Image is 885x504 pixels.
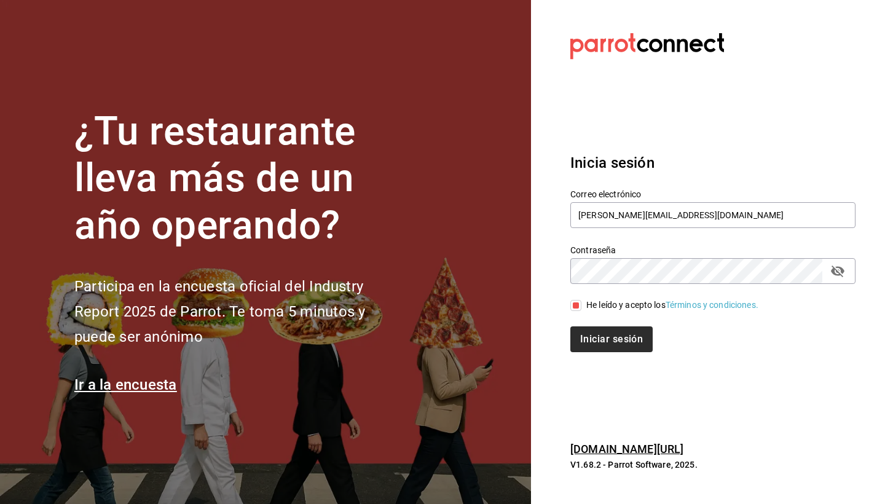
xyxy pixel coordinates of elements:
[570,152,855,174] h3: Inicia sesión
[74,108,406,250] h1: ¿Tu restaurante lleva más de un año operando?
[570,202,855,228] input: Ingresa tu correo electrónico
[74,274,406,349] h2: Participa en la encuesta oficial del Industry Report 2025 de Parrot. Te toma 5 minutos y puede se...
[74,376,177,393] a: Ir a la encuesta
[586,299,758,312] div: He leído y acepto los
[666,300,758,310] a: Términos y condiciones.
[570,189,855,198] label: Correo electrónico
[570,326,653,352] button: Iniciar sesión
[570,245,855,254] label: Contraseña
[827,261,848,282] button: passwordField
[570,443,683,455] a: [DOMAIN_NAME][URL]
[570,459,855,471] p: V1.68.2 - Parrot Software, 2025.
